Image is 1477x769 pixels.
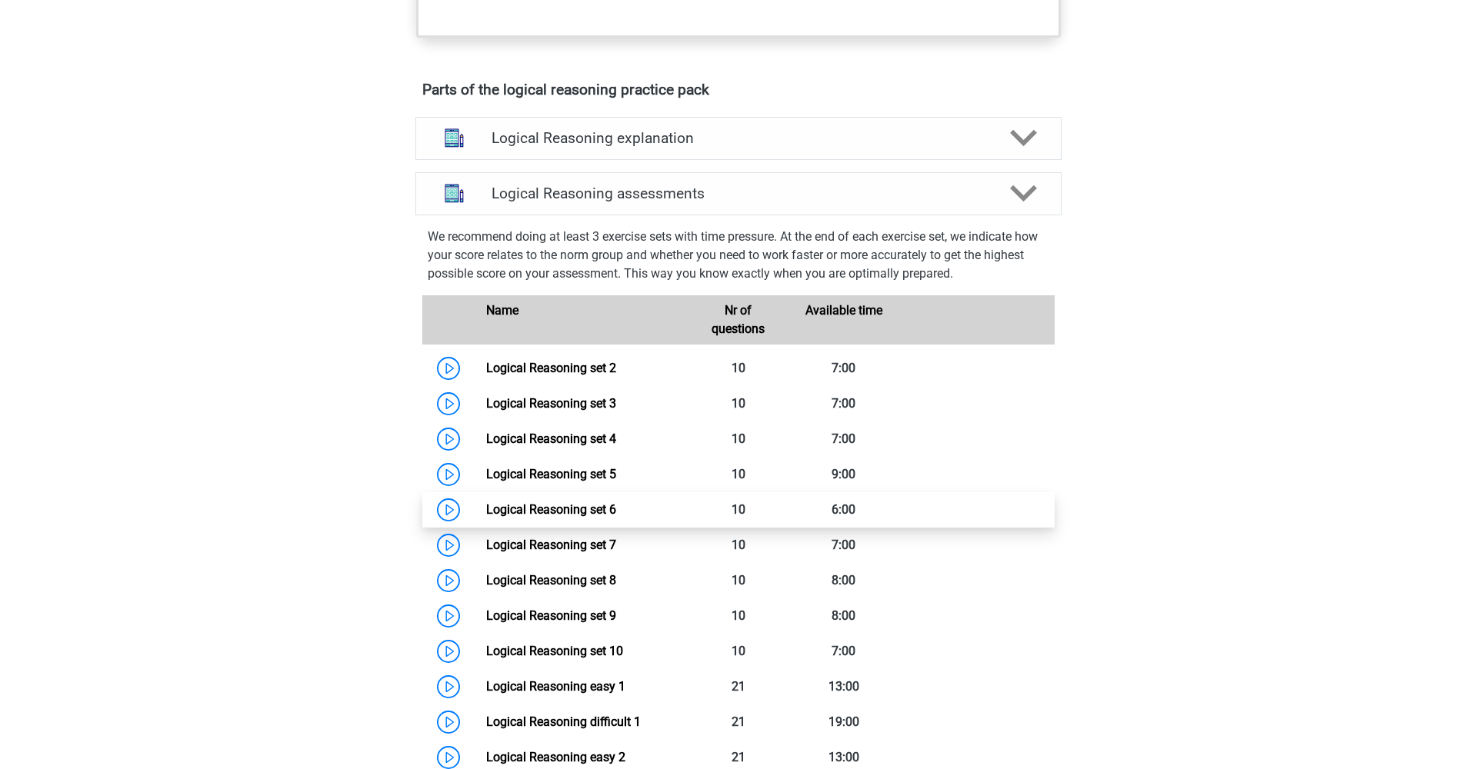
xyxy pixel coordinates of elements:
a: Logical Reasoning set 7 [486,538,616,552]
h4: Parts of the logical reasoning practice pack [422,81,1055,98]
a: assessments Logical Reasoning assessments [409,172,1068,215]
a: Logical Reasoning set 5 [486,467,616,481]
a: Logical Reasoning set 9 [486,608,616,623]
a: Logical Reasoning set 4 [486,431,616,446]
a: Logical Reasoning difficult 1 [486,714,641,729]
h4: Logical Reasoning explanation [492,129,985,147]
a: Logical Reasoning easy 2 [486,750,625,764]
a: Logical Reasoning easy 1 [486,679,625,694]
a: Logical Reasoning set 2 [486,361,616,375]
img: logical reasoning explanations [435,118,474,158]
div: Name [475,301,685,338]
p: We recommend doing at least 3 exercise sets with time pressure. At the end of each exercise set, ... [428,228,1049,283]
h4: Logical Reasoning assessments [492,185,985,202]
a: Logical Reasoning set 3 [486,396,616,411]
a: Logical Reasoning set 6 [486,502,616,517]
img: logical reasoning assessments [435,174,474,213]
a: explanations Logical Reasoning explanation [409,117,1068,160]
a: Logical Reasoning set 8 [486,573,616,588]
a: Logical Reasoning set 10 [486,644,623,658]
div: Available time [791,301,896,338]
div: Nr of questions [685,301,791,338]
